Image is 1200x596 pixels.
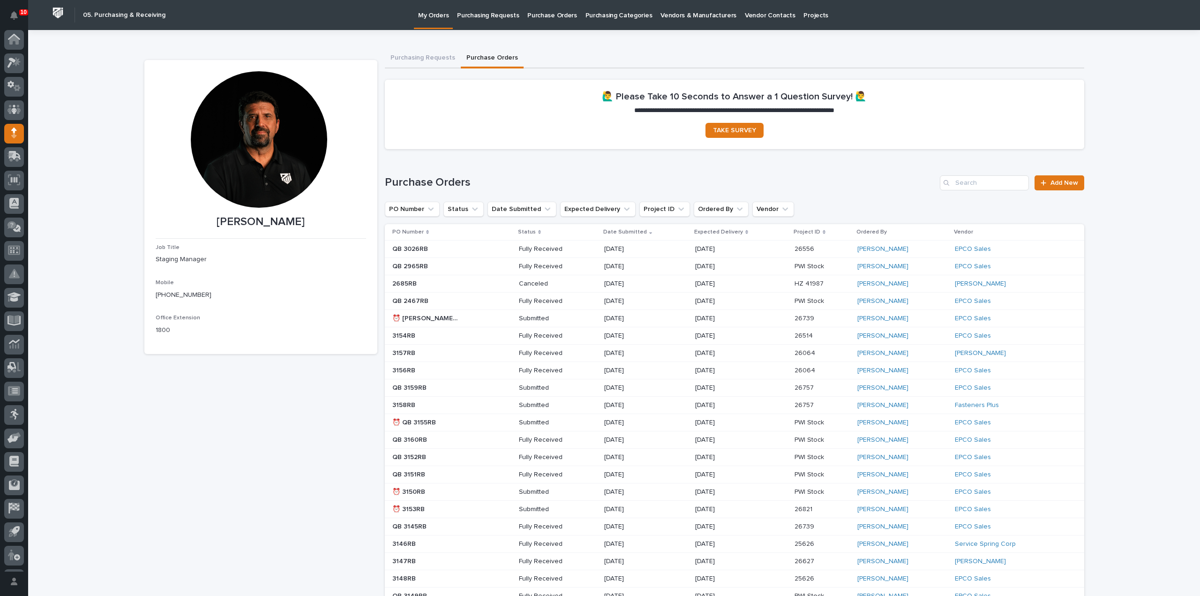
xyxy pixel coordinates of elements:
p: Submitted [519,419,586,427]
p: [DATE] [604,505,671,513]
tr: 3157RB3157RB Fully Received[DATE][DATE]2606426064 [PERSON_NAME] [PERSON_NAME] [385,345,1084,362]
button: Status [443,202,484,217]
p: [DATE] [695,297,762,305]
p: Fully Received [519,349,586,357]
p: 3158RB [392,400,417,409]
p: 1800 [156,325,366,335]
p: [DATE] [695,488,762,496]
h1: Purchase Orders [385,176,937,189]
a: [PERSON_NAME] [955,280,1006,288]
p: [PERSON_NAME] [156,215,366,229]
p: Submitted [519,315,586,323]
p: Vendor [954,227,973,237]
tr: QB 3145RBQB 3145RB Fully Received[DATE][DATE]2673926739 [PERSON_NAME] EPCO Sales [385,518,1084,536]
p: [DATE] [604,349,671,357]
a: [PERSON_NAME] [955,349,1006,357]
p: 25626 [795,573,816,583]
a: TAKE SURVEY [705,123,764,138]
p: 26739 [795,521,816,531]
div: Search [940,175,1029,190]
span: TAKE SURVEY [713,127,756,134]
p: PWI Stock [795,295,826,305]
p: Fully Received [519,367,586,375]
p: QB 3145RB [392,521,428,531]
p: [DATE] [604,540,671,548]
a: [PERSON_NAME] [857,523,908,531]
a: [PERSON_NAME] [857,471,908,479]
p: QB 3160RB [392,434,429,444]
p: [DATE] [604,471,671,479]
p: 10 [21,9,27,15]
a: EPCO Sales [955,488,991,496]
p: Fully Received [519,523,586,531]
p: 25626 [795,538,816,548]
p: 26514 [795,330,815,340]
a: [PERSON_NAME] [857,488,908,496]
a: EPCO Sales [955,471,991,479]
p: [DATE] [604,367,671,375]
p: Fully Received [519,471,586,479]
tr: QB 3151RBQB 3151RB Fully Received[DATE][DATE]PWI StockPWI Stock [PERSON_NAME] EPCO Sales [385,466,1084,483]
button: Purchasing Requests [385,49,461,68]
p: [DATE] [604,436,671,444]
p: [DATE] [695,575,762,583]
p: 3156RB [392,365,417,375]
a: [PERSON_NAME] [857,453,908,461]
a: EPCO Sales [955,332,991,340]
a: EPCO Sales [955,245,991,253]
p: PWI Stock [795,434,826,444]
p: QB 3151RB [392,469,427,479]
a: [PERSON_NAME] [857,349,908,357]
p: Staging Manager [156,255,366,264]
a: EPCO Sales [955,575,991,583]
button: Expected Delivery [560,202,636,217]
a: [PERSON_NAME] [955,558,1006,566]
h2: 🙋‍♂️ Please Take 10 Seconds to Answer a 1 Question Survey! 🙋‍♂️ [602,91,867,102]
tr: QB 2965RBQB 2965RB Fully Received[DATE][DATE]PWI StockPWI Stock [PERSON_NAME] EPCO Sales [385,258,1084,275]
tr: QB 3026RBQB 3026RB Fully Received[DATE][DATE]2655626556 [PERSON_NAME] EPCO Sales [385,241,1084,258]
tr: 3154RB3154RB Fully Received[DATE][DATE]2651426514 [PERSON_NAME] EPCO Sales [385,327,1084,345]
p: Project ID [794,227,820,237]
a: [PERSON_NAME] [857,297,908,305]
p: Fully Received [519,453,586,461]
tr: 3156RB3156RB Fully Received[DATE][DATE]2606426064 [PERSON_NAME] EPCO Sales [385,362,1084,379]
a: EPCO Sales [955,453,991,461]
p: Fully Received [519,332,586,340]
p: PO Number [392,227,424,237]
p: Fully Received [519,263,586,271]
p: [DATE] [604,419,671,427]
a: [PERSON_NAME] [857,384,908,392]
span: Job Title [156,245,180,250]
a: [PERSON_NAME] [857,280,908,288]
button: Date Submitted [487,202,556,217]
p: QB 3159RB [392,382,428,392]
tr: QB 3159RBQB 3159RB Submitted[DATE][DATE]2675726757 [PERSON_NAME] EPCO Sales [385,379,1084,397]
h2: 05. Purchasing & Receiving [83,11,165,19]
p: Fully Received [519,558,586,566]
tr: 3158RB3158RB Submitted[DATE][DATE]2675726757 [PERSON_NAME] Fasteners Plus [385,397,1084,414]
p: [DATE] [695,436,762,444]
p: [DATE] [695,401,762,409]
p: Date Submitted [603,227,647,237]
tr: ⏰ QB 3155RB⏰ QB 3155RB Submitted[DATE][DATE]PWI StockPWI Stock [PERSON_NAME] EPCO Sales [385,414,1084,431]
span: Office Extension [156,315,200,321]
p: [DATE] [604,453,671,461]
a: EPCO Sales [955,297,991,305]
a: [PERSON_NAME] [857,332,908,340]
p: 26627 [795,556,816,566]
p: [DATE] [695,453,762,461]
p: Submitted [519,401,586,409]
p: ⏰ Verbal Reinhart (EPCO 9/30/25) [392,313,461,323]
tr: 3146RB3146RB Fully Received[DATE][DATE]2562625626 [PERSON_NAME] Service Spring Corp [385,536,1084,553]
p: Submitted [519,488,586,496]
p: PWI Stock [795,486,826,496]
p: 2685RB [392,278,419,288]
p: [DATE] [695,471,762,479]
p: Fully Received [519,436,586,444]
p: Fully Received [519,297,586,305]
p: [DATE] [695,245,762,253]
tr: ⏰ [PERSON_NAME] (EPCO [DATE])⏰ [PERSON_NAME] (EPCO [DATE]) Submitted[DATE][DATE]2673926739 [PERSO... [385,310,1084,327]
p: Submitted [519,384,586,392]
p: [DATE] [695,332,762,340]
a: [PERSON_NAME] [857,419,908,427]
